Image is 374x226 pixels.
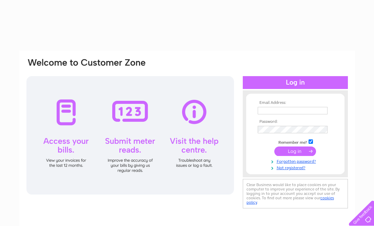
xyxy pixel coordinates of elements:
[258,158,335,164] a: Forgotten password?
[247,196,334,205] a: cookies policy
[274,146,316,156] input: Submit
[243,179,348,208] div: Clear Business would like to place cookies on your computer to improve your experience of the sit...
[256,100,335,105] th: Email Address:
[256,138,335,145] td: Remember me?
[258,164,335,171] a: Not registered?
[256,119,335,124] th: Password:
